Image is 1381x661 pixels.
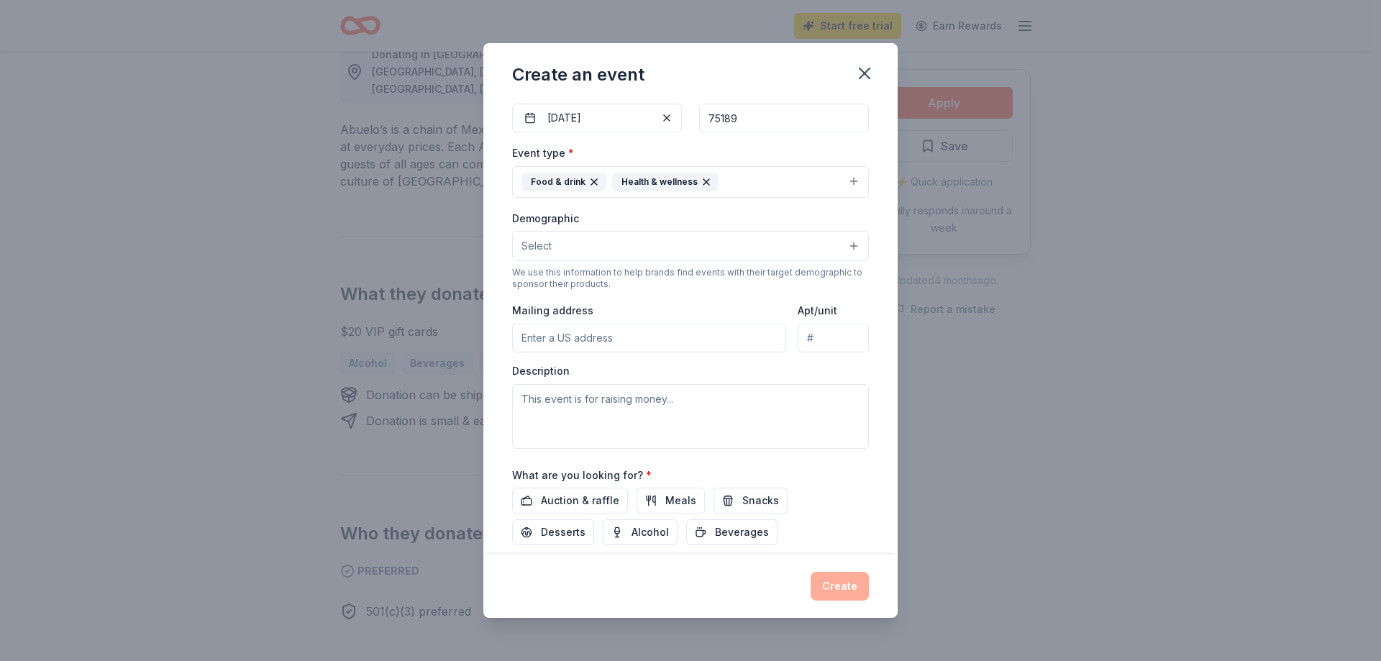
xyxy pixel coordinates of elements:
[714,488,788,514] button: Snacks
[686,519,778,545] button: Beverages
[512,364,570,378] label: Description
[512,63,644,86] div: Create an event
[512,519,594,545] button: Desserts
[512,231,869,261] button: Select
[798,324,869,352] input: #
[603,519,678,545] button: Alcohol
[541,492,619,509] span: Auction & raffle
[715,524,769,541] span: Beverages
[512,488,628,514] button: Auction & raffle
[512,468,652,483] label: What are you looking for?
[521,173,606,191] div: Food & drink
[612,173,719,191] div: Health & wellness
[521,237,552,255] span: Select
[665,492,696,509] span: Meals
[637,488,705,514] button: Meals
[512,304,593,318] label: Mailing address
[512,166,869,198] button: Food & drinkHealth & wellness
[512,211,579,226] label: Demographic
[632,524,669,541] span: Alcohol
[742,492,779,509] span: Snacks
[512,104,682,132] button: [DATE]
[512,146,574,160] label: Event type
[541,524,585,541] span: Desserts
[512,267,869,290] div: We use this information to help brands find events with their target demographic to sponsor their...
[512,324,786,352] input: Enter a US address
[699,104,869,132] input: 12345 (U.S. only)
[798,304,837,318] label: Apt/unit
